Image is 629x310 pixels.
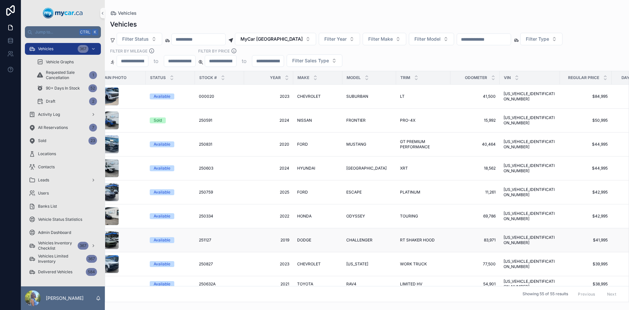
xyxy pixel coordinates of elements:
[504,187,556,197] span: [US_VEHICLE_IDENTIFICATION_NUMBER]
[363,33,406,45] button: Select Button
[346,94,392,99] a: SUBURBAN
[454,190,496,195] a: 11,261
[199,190,213,195] span: 250759
[248,238,289,243] a: 2019
[297,281,313,287] span: TOYOTA
[199,214,240,219] a: 250334
[25,266,101,278] a: Delivered Vehicles584
[400,75,410,80] span: Trim
[454,94,496,99] a: 41,500
[25,135,101,147] a: Sold23
[270,75,281,80] span: Year
[346,214,365,219] span: ODYSSEY
[297,190,338,195] a: FORD
[242,57,247,65] p: to
[25,148,101,160] a: Locations
[292,57,329,64] span: Filter Sales Type
[297,142,308,147] span: FORD
[33,95,101,107] a: Draft2
[199,142,240,147] a: 250831
[346,214,392,219] a: ODYSSEY
[297,214,338,219] a: HONDA
[46,86,80,91] span: 90+ Days In Stock
[520,33,562,45] button: Select Button
[199,238,240,243] a: 251127
[346,190,362,195] span: ESCAPE
[92,30,98,35] span: K
[25,109,101,120] a: Activity Log
[118,10,137,16] span: Vehicles
[564,214,608,219] span: $42,995
[122,36,149,42] span: Filter Status
[297,238,311,243] span: DODGE
[346,166,387,171] span: [GEOGRAPHIC_DATA]
[43,8,83,18] img: App logo
[504,91,556,102] a: [US_VEHICLE_IDENTIFICATION_NUMBER]
[38,204,57,209] span: Banks List
[199,281,240,287] a: 250632A
[346,142,392,147] a: MUSTANG
[564,281,608,287] a: $38,995
[248,281,289,287] a: 2021
[564,166,608,171] span: $44,995
[346,281,392,287] a: RAV4
[504,139,556,150] a: [US_VEHICLE_IDENTIFICATION_NUMBER]
[25,174,101,186] a: Leads
[297,118,338,123] a: NISSAN
[117,33,162,45] button: Select Button
[504,163,556,174] a: [US_VEHICLE_IDENTIFICATION_NUMBER]
[154,261,170,267] div: Available
[154,93,170,99] div: Available
[297,166,315,171] span: HYUNDAI
[297,214,312,219] span: HONDA
[199,118,212,123] span: 250591
[25,43,101,55] a: Vehicles367
[400,118,447,123] a: PRO-4X
[400,261,427,267] span: WORK TRUCK
[38,151,56,156] span: Locations
[89,71,97,79] div: 1
[526,36,549,42] span: Filter Type
[150,213,191,219] a: Available
[564,118,608,123] span: $50,995
[154,165,170,171] div: Available
[46,70,86,80] span: Requested Sale Cancellation
[110,20,137,29] h1: Vehicles
[38,240,75,251] span: Vehicles Inventory Checklist
[21,38,105,286] div: scrollable content
[110,10,137,16] a: Vehicles
[346,238,372,243] span: CHALLENGER
[454,142,496,147] span: 40,464
[248,166,289,171] a: 2024
[248,190,289,195] a: 2025
[465,75,487,80] span: Odometer
[35,30,77,35] span: Jump to...
[33,56,101,68] a: Vehicle Graphs
[297,166,338,171] a: HYUNDAI
[346,142,366,147] span: MUSTANG
[297,190,308,195] span: FORD
[504,259,556,269] a: [US_VEHICLE_IDENTIFICATION_NUMBER]
[523,292,568,297] span: Showing 55 of 55 results
[38,125,68,130] span: All Reservations
[564,190,608,195] a: $42,995
[400,139,447,150] a: GT PREMIUM PERFORMANCE
[454,166,496,171] a: 18,562
[409,33,454,45] button: Select Button
[454,118,496,123] a: 15,992
[150,93,191,99] a: Available
[25,240,101,252] a: Vehicles Inventory Checklist367
[248,142,289,147] a: 2020
[25,214,101,225] a: Vehicle Status Statistics
[568,75,599,80] span: Regular Price
[400,94,447,99] a: LT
